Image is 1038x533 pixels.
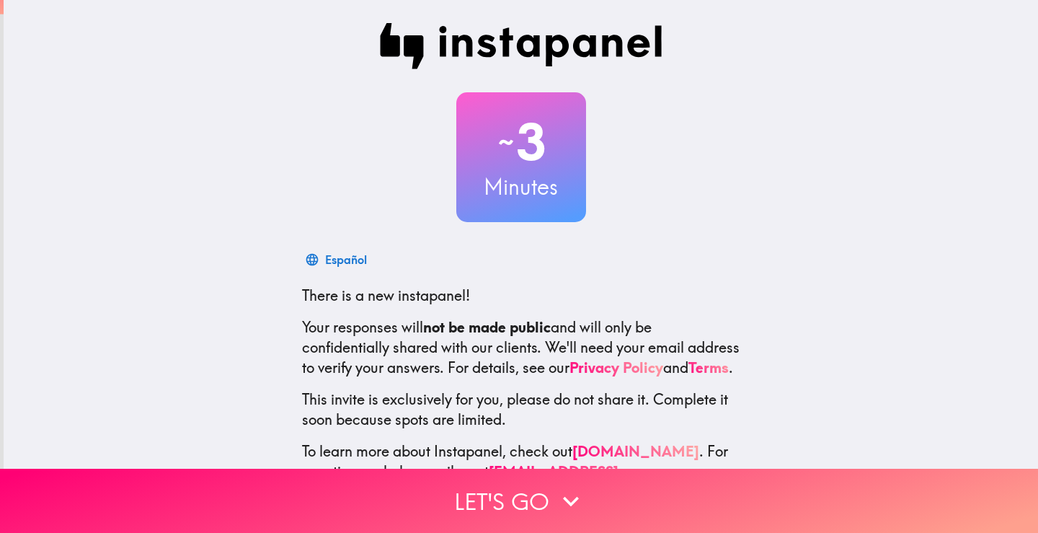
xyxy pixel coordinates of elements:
span: ~ [496,120,516,164]
a: Privacy Policy [569,358,663,376]
div: Español [325,250,367,270]
p: Your responses will and will only be confidentially shared with our clients. We'll need your emai... [302,317,740,378]
h2: 3 [456,113,586,172]
a: [DOMAIN_NAME] [572,442,699,460]
p: This invite is exclusively for you, please do not share it. Complete it soon because spots are li... [302,389,740,430]
button: Español [302,245,373,274]
h3: Minutes [456,172,586,202]
img: Instapanel [380,23,662,69]
p: To learn more about Instapanel, check out . For questions or help, email us at . [302,441,740,502]
a: Terms [688,358,729,376]
span: There is a new instapanel! [302,286,470,304]
b: not be made public [423,318,551,336]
